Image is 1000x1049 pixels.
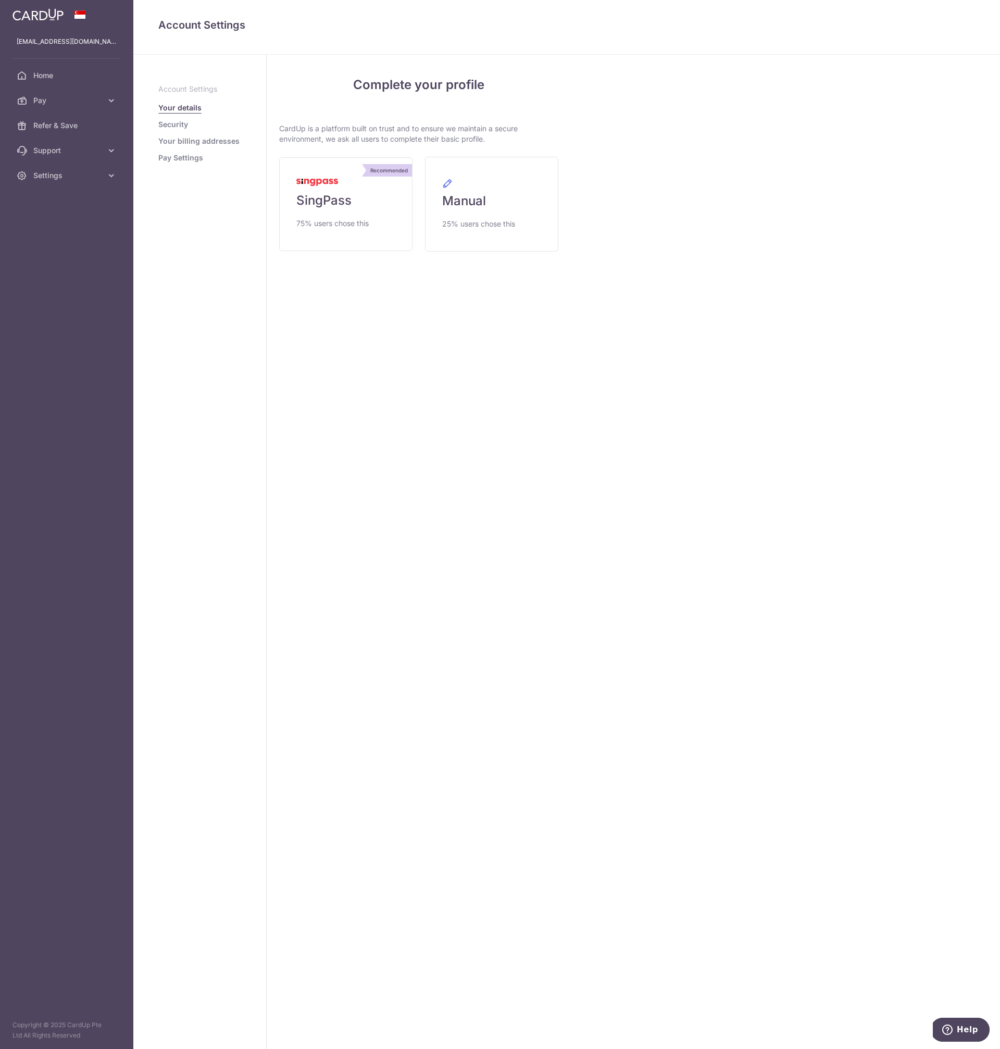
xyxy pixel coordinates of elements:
div: Recommended [366,164,412,177]
span: Pay [33,95,102,106]
h4: Complete your profile [279,76,558,94]
h4: Account Settings [158,17,975,33]
span: Settings [33,170,102,181]
span: Home [33,70,102,81]
a: Recommended SingPass 75% users chose this [279,157,413,251]
a: Manual 25% users chose this [425,157,558,252]
p: Account Settings [158,84,241,94]
span: Manual [442,193,486,209]
span: Refer & Save [33,120,102,131]
span: 25% users chose this [442,218,515,230]
img: CardUp [12,8,64,21]
a: Security [158,119,188,130]
a: Your billing addresses [158,136,240,146]
a: Pay Settings [158,153,203,163]
span: 75% users chose this [296,217,369,230]
p: [EMAIL_ADDRESS][DOMAIN_NAME] [17,36,117,47]
iframe: Opens a widget where you can find more information [933,1018,990,1044]
span: Help [24,7,45,17]
img: MyInfoLogo [296,179,338,186]
span: Support [33,145,102,156]
p: CardUp is a platform built on trust and to ensure we maintain a secure environment, we ask all us... [279,123,558,144]
span: SingPass [296,192,352,209]
a: Your details [158,103,202,113]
